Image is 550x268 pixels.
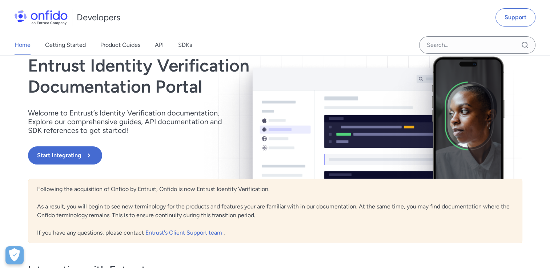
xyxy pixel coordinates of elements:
div: Following the acquisition of Onfido by Entrust, Onfido is now Entrust Identity Verification. As a... [28,179,522,243]
h1: Entrust Identity Verification Documentation Portal [28,55,374,97]
p: Welcome to Entrust’s Identity Verification documentation. Explore our comprehensive guides, API d... [28,109,232,135]
button: Start Integrating [28,146,102,165]
a: Start Integrating [28,146,374,165]
a: Getting Started [45,35,86,55]
img: Onfido Logo [15,10,68,25]
a: Support [495,8,535,27]
a: API [155,35,164,55]
div: Cookie Preferences [5,246,24,264]
a: Entrust's Client Support team [145,229,224,236]
a: SDKs [178,35,192,55]
button: Open Preferences [5,246,24,264]
input: Onfido search input field [419,36,535,54]
a: Product Guides [100,35,140,55]
h1: Developers [77,12,120,23]
a: Home [15,35,31,55]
